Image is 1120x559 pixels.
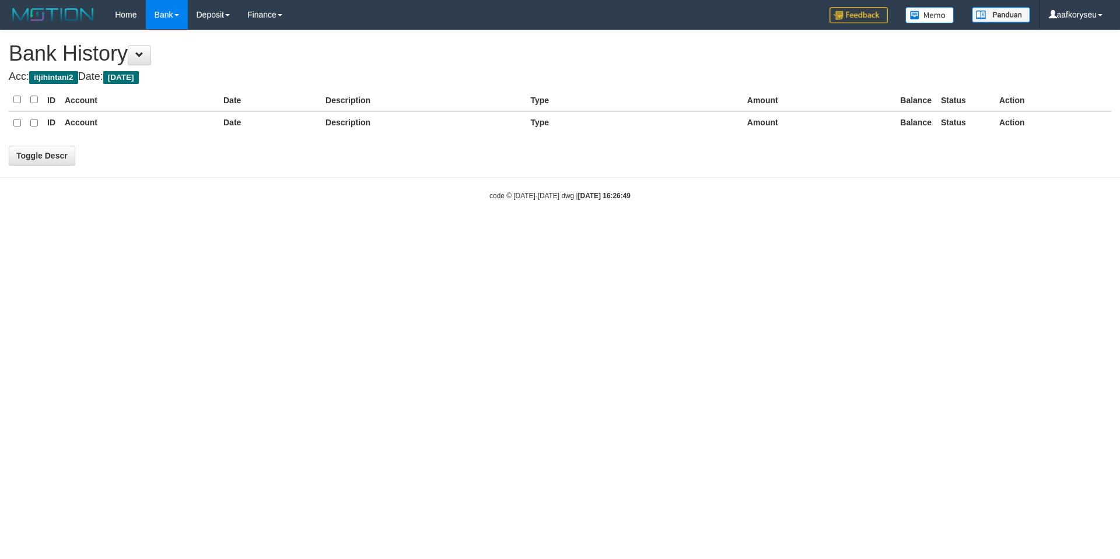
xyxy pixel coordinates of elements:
[631,111,782,134] th: Amount
[9,146,75,166] a: Toggle Descr
[995,111,1111,134] th: Action
[905,7,954,23] img: Button%20Memo.svg
[631,89,782,111] th: Amount
[9,6,97,23] img: MOTION_logo.png
[321,111,526,134] th: Description
[29,71,78,84] span: itjihintani2
[321,89,526,111] th: Description
[489,192,631,200] small: code © [DATE]-[DATE] dwg |
[526,89,631,111] th: Type
[783,89,936,111] th: Balance
[9,71,1111,83] h4: Acc: Date:
[783,111,936,134] th: Balance
[936,89,995,111] th: Status
[60,111,219,134] th: Account
[578,192,631,200] strong: [DATE] 16:26:49
[219,111,321,134] th: Date
[972,7,1030,23] img: panduan.png
[526,111,631,134] th: Type
[995,89,1111,111] th: Action
[103,71,139,84] span: [DATE]
[219,89,321,111] th: Date
[9,42,1111,65] h1: Bank History
[60,89,219,111] th: Account
[829,7,888,23] img: Feedback.jpg
[43,111,60,134] th: ID
[936,111,995,134] th: Status
[43,89,60,111] th: ID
